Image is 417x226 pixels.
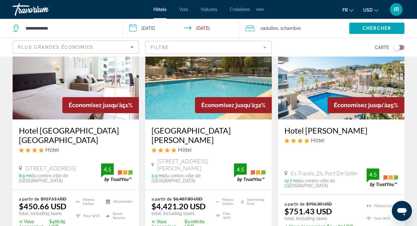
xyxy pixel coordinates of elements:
div: 4 star Hotel [19,146,133,153]
span: USD [363,8,373,13]
p: total, including taxes [19,211,68,216]
button: Filter [145,41,271,54]
span: Hôtel [45,146,59,153]
a: Voitures [201,7,217,12]
div: 25% [328,97,404,113]
li: Fitness Center [213,196,237,207]
img: trustyou-badge.svg [367,168,398,187]
span: Chercher [363,26,391,31]
img: trustyou-badge.svg [234,163,266,182]
li: Swimming Pool [237,196,266,207]
div: 4 star Hotel [284,137,398,144]
iframe: Bouton de lancement de la fenêtre de messagerie [392,201,412,221]
span: a partir de [151,196,172,201]
li: Free WiFi [73,211,103,222]
div: 32% [195,97,272,113]
button: Change language [342,5,354,14]
span: Économisez jusqu'à [69,102,122,108]
div: 4.5 [234,166,247,173]
span: Carte [375,43,389,52]
button: Change currency [363,5,379,14]
li: Free WiFi [363,214,398,223]
span: du centre-ville de [GEOGRAPHIC_DATA] [19,173,68,183]
a: [GEOGRAPHIC_DATA][PERSON_NAME] [151,126,265,145]
li: Room Service [103,211,133,222]
li: Free WiFi [213,211,237,222]
div: 51% [62,97,139,113]
span: fr [342,8,348,13]
span: 8.9 mi [19,173,31,178]
a: Travorium [13,1,76,18]
span: Plus grandes économies [18,45,93,50]
span: 5.9 mi [151,173,164,178]
span: Es Través, 26, Port De Soller [291,170,358,177]
img: trustyou-badge.svg [101,163,133,182]
div: 4.5 [101,166,114,173]
span: a partir de [284,201,305,207]
a: Vols [179,7,188,12]
div: 4 star Hotel [151,146,265,153]
del: $6,487.80 USD [173,196,203,201]
span: a partir de [19,196,39,201]
img: Hotel image [13,19,139,119]
ins: $4,421.20 USD [151,201,206,211]
a: Croisières [230,7,250,12]
p: total, including taxes [151,211,208,216]
span: Adultes [263,26,278,31]
a: Hôtels [153,7,167,12]
button: Chercher [349,23,404,34]
li: Kitchenette [103,196,133,207]
ins: $450.66 USD [19,201,66,211]
span: Hôtel [178,146,191,153]
span: [STREET_ADDRESS][PERSON_NAME] [157,158,234,172]
span: Chambre [282,26,301,31]
span: du centre-ville de [GEOGRAPHIC_DATA] [151,173,201,183]
button: Check-in date: Feb 15, 2026 Check-out date: Feb 21, 2026 [123,19,239,38]
span: du centre-ville de [GEOGRAPHIC_DATA] [284,178,335,188]
img: Hotel image [145,19,271,119]
span: [STREET_ADDRESS] [25,165,76,172]
button: Toggle map [389,45,404,50]
span: , 1 [278,24,301,33]
button: Extra navigation items [256,4,264,14]
span: Économisez jusqu'à [201,102,255,108]
img: Hotel image [278,19,404,119]
mat-select: Sort by [18,43,134,51]
span: 22.7 mi [284,178,298,183]
button: User Menu [388,3,404,16]
span: Hôtel [311,137,324,144]
li: Fitness Center [73,196,103,207]
a: Hotel [PERSON_NAME] [284,126,398,135]
li: Fitness Center [363,201,398,211]
span: 2 [260,24,278,33]
div: 4.5 [367,171,379,178]
p: total, including taxes [284,216,359,221]
del: $996.30 USD [306,201,332,207]
span: Économisez jusqu'à [334,102,387,108]
a: Hotel [GEOGRAPHIC_DATA] [GEOGRAPHIC_DATA] [19,126,133,145]
button: Travelers: 2 adults, 0 children [239,19,349,38]
ins: $751.43 USD [284,207,332,216]
del: $917.51 USD [41,196,66,201]
span: IR [394,6,399,13]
